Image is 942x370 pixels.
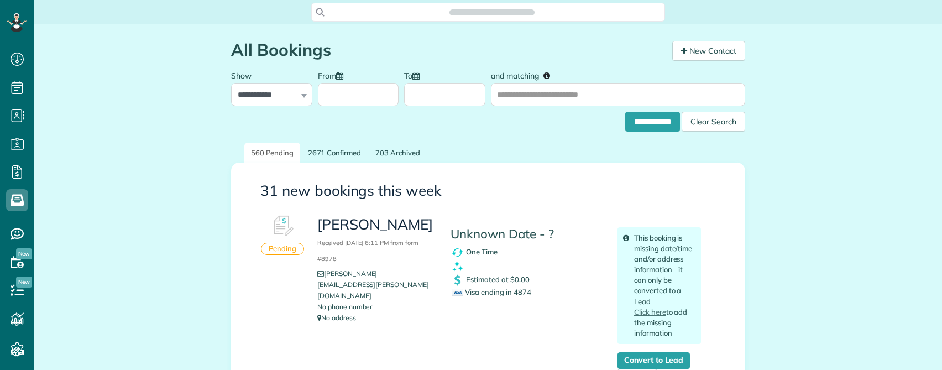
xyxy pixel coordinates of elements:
span: One Time [466,247,498,256]
img: dollar_symbol_icon-bd8a6898b2649ec353a9eba708ae97d8d7348bddd7d2aed9b7e4bf5abd9f4af5.png [451,273,464,287]
a: 2671 Confirmed [301,143,368,163]
label: To [404,65,425,85]
a: New Contact [672,41,745,61]
h3: 31 new bookings this week [260,183,716,199]
span: Visa ending in 4874 [452,288,531,296]
label: From [318,65,349,85]
h3: [PERSON_NAME] [317,217,434,264]
h1: All Bookings [231,41,664,59]
span: Search ZenMaid… [460,7,523,18]
a: 703 Archived [369,143,427,163]
span: Estimated at $0.00 [466,275,529,284]
img: clean_symbol_icon-dd072f8366c07ea3eb8378bb991ecd12595f4b76d916a6f83395f9468ae6ecae.png [451,259,464,273]
img: recurrence_symbol_icon-7cc721a9f4fb8f7b0289d3d97f09a2e367b638918f1a67e51b1e7d8abe5fb8d8.png [451,246,464,259]
span: New [16,248,32,259]
span: New [16,277,32,288]
small: Received [DATE] 6:11 PM from form #8978 [317,239,418,263]
img: Booking #597131 [266,210,299,243]
p: No address [317,312,434,324]
a: 560 Pending [244,143,300,163]
a: Clear Search [682,113,745,122]
a: [PERSON_NAME][EMAIL_ADDRESS][PERSON_NAME][DOMAIN_NAME] [317,269,429,300]
a: Click here [634,308,666,316]
label: and matching [491,65,558,85]
div: This booking is missing date/time and/or address information - it can only be converted to a Lead... [617,227,701,344]
a: Convert to Lead [617,352,690,369]
h4: Unknown Date - ? [451,227,601,241]
div: Clear Search [682,112,745,132]
div: Pending [261,243,304,255]
li: No phone number [317,301,434,312]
